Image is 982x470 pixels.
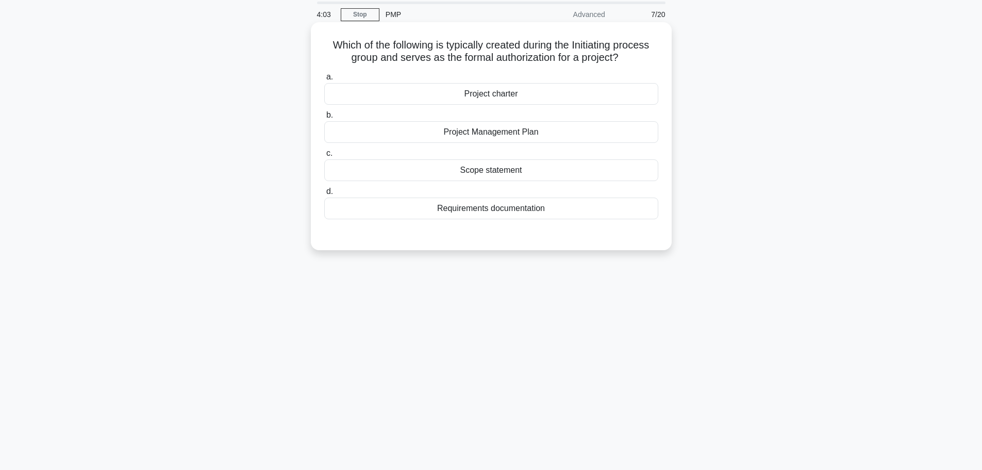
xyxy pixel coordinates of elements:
[341,8,379,21] a: Stop
[323,39,659,64] h5: Which of the following is typically created during the Initiating process group and serves as the...
[326,110,333,119] span: b.
[326,72,333,81] span: a.
[326,187,333,196] span: d.
[521,4,611,25] div: Advanced
[379,4,521,25] div: PMP
[611,4,672,25] div: 7/20
[324,159,658,181] div: Scope statement
[324,198,658,219] div: Requirements documentation
[326,149,332,157] span: c.
[324,83,658,105] div: Project charter
[311,4,341,25] div: 4:03
[324,121,658,143] div: Project Management Plan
